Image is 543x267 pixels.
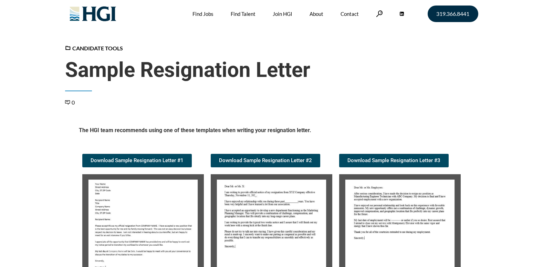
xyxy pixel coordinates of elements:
[219,158,312,163] span: Download Sample Resignation Letter #2
[91,158,184,163] span: Download Sample Resignation Letter #1
[211,154,320,167] a: Download Sample Resignation Letter #2
[82,154,192,167] a: Download Sample Resignation Letter #1
[65,45,123,51] a: Candidate Tools
[428,6,478,22] a: 319.366.8441
[436,11,469,17] span: 319.366.8441
[339,154,449,167] a: Download Sample Resignation Letter #3
[65,99,75,106] a: 0
[79,127,464,137] h5: The HGI team recommends using one of these templates when writing your resignation letter.
[65,58,478,82] span: Sample Resignation Letter
[347,158,440,163] span: Download Sample Resignation Letter #3
[376,10,383,17] a: Search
